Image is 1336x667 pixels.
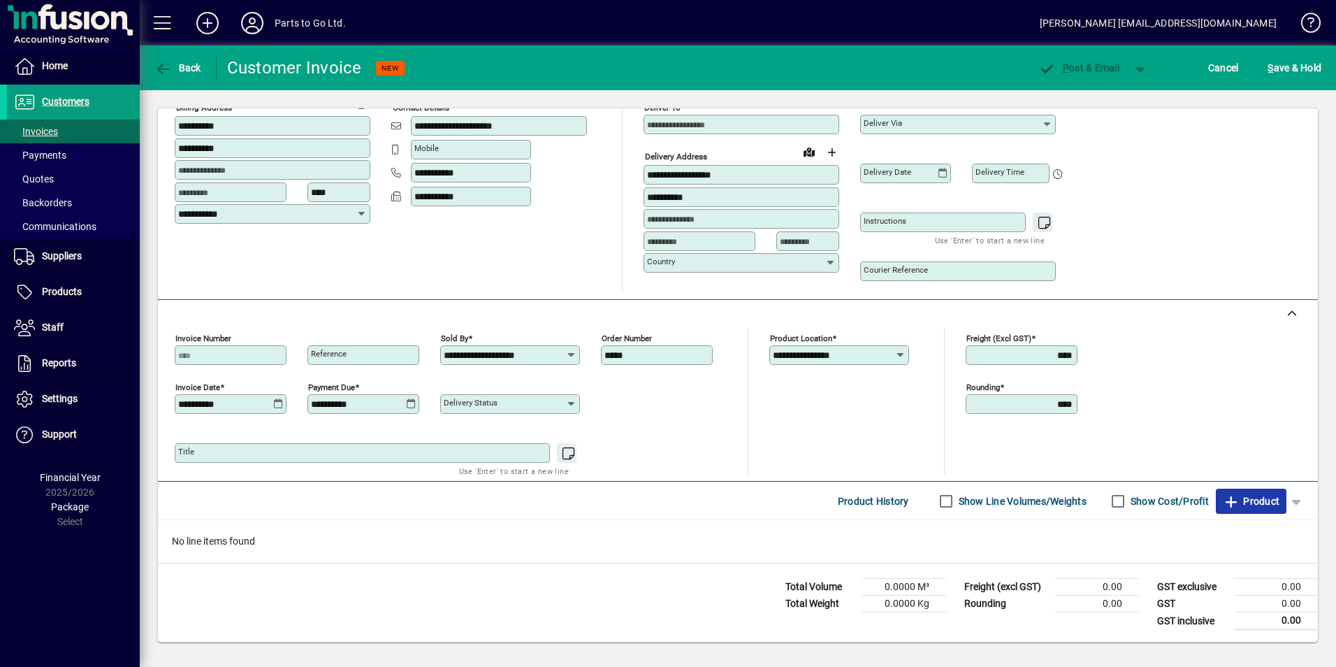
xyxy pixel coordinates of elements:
span: Reports [42,357,76,368]
span: ave & Hold [1268,57,1321,79]
a: View on map [329,92,351,114]
mat-label: Payment due [308,382,355,392]
span: Invoices [14,126,58,137]
mat-label: Delivery date [864,167,911,177]
app-page-header-button: Back [140,55,217,80]
span: Product [1223,490,1279,512]
a: Communications [7,215,140,238]
mat-label: Product location [770,333,832,343]
mat-label: Courier Reference [864,265,928,275]
a: Payments [7,143,140,167]
mat-label: Reference [311,349,347,359]
mat-label: Freight (excl GST) [966,333,1031,343]
a: Reports [7,346,140,381]
a: Support [7,417,140,452]
span: NEW [382,64,399,73]
div: Parts to Go Ltd. [275,12,346,34]
td: 0.0000 M³ [862,579,946,596]
a: Backorders [7,191,140,215]
button: Back [151,55,205,80]
a: Products [7,275,140,310]
a: View on map [798,141,820,163]
mat-label: Mobile [414,143,439,153]
span: S [1268,62,1273,73]
button: Add [185,10,230,36]
span: Financial Year [40,472,101,483]
span: Package [51,501,89,512]
td: GST inclusive [1150,612,1234,630]
td: 0.00 [1234,596,1318,612]
mat-hint: Use 'Enter' to start a new line [459,463,569,479]
a: Suppliers [7,239,140,274]
button: Save & Hold [1264,55,1325,80]
mat-label: Order number [602,333,652,343]
label: Show Line Volumes/Weights [956,494,1087,508]
td: 0.0000 Kg [862,596,946,612]
span: Staff [42,322,64,333]
button: Choose address [820,141,843,164]
td: Rounding [957,596,1055,612]
a: Staff [7,310,140,345]
mat-hint: Use 'Enter' to start a new line [935,232,1045,248]
mat-label: Delivery time [975,167,1024,177]
span: Product History [838,490,909,512]
a: Knowledge Base [1291,3,1319,48]
span: Quotes [14,173,54,185]
a: Settings [7,382,140,417]
mat-label: Rounding [966,382,1000,392]
button: Product [1216,489,1286,514]
span: Cancel [1208,57,1239,79]
mat-label: Invoice number [175,333,231,343]
a: Home [7,49,140,84]
td: GST exclusive [1150,579,1234,596]
button: Profile [230,10,275,36]
div: No line items found [158,520,1318,563]
div: [PERSON_NAME] [EMAIL_ADDRESS][DOMAIN_NAME] [1040,12,1277,34]
span: Back [154,62,201,73]
span: Backorders [14,197,72,208]
span: Home [42,60,68,71]
td: 0.00 [1055,596,1139,612]
span: Payments [14,150,66,161]
span: Products [42,286,82,297]
td: Total Weight [778,596,862,612]
span: Suppliers [42,250,82,261]
button: Cancel [1205,55,1242,80]
mat-label: Delivery status [444,398,498,408]
td: Freight (excl GST) [957,579,1055,596]
mat-label: Instructions [864,216,906,226]
span: Customers [42,96,89,107]
td: Total Volume [778,579,862,596]
mat-label: Deliver via [864,118,902,128]
div: Customer Invoice [227,57,362,79]
span: P [1063,62,1069,73]
a: Invoices [7,120,140,143]
mat-label: Title [178,447,194,457]
mat-label: Invoice date [175,382,220,392]
span: Communications [14,221,96,232]
mat-label: Sold by [441,333,468,343]
span: Settings [42,393,78,404]
td: 0.00 [1234,612,1318,630]
td: 0.00 [1234,579,1318,596]
button: Product History [832,489,915,514]
mat-label: Country [647,257,675,266]
label: Show Cost/Profit [1128,494,1209,508]
button: Copy to Delivery address [351,92,374,115]
span: Support [42,429,77,440]
a: Quotes [7,167,140,191]
td: 0.00 [1055,579,1139,596]
td: GST [1150,596,1234,612]
button: Post & Email [1031,55,1126,80]
span: ost & Email [1038,62,1119,73]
